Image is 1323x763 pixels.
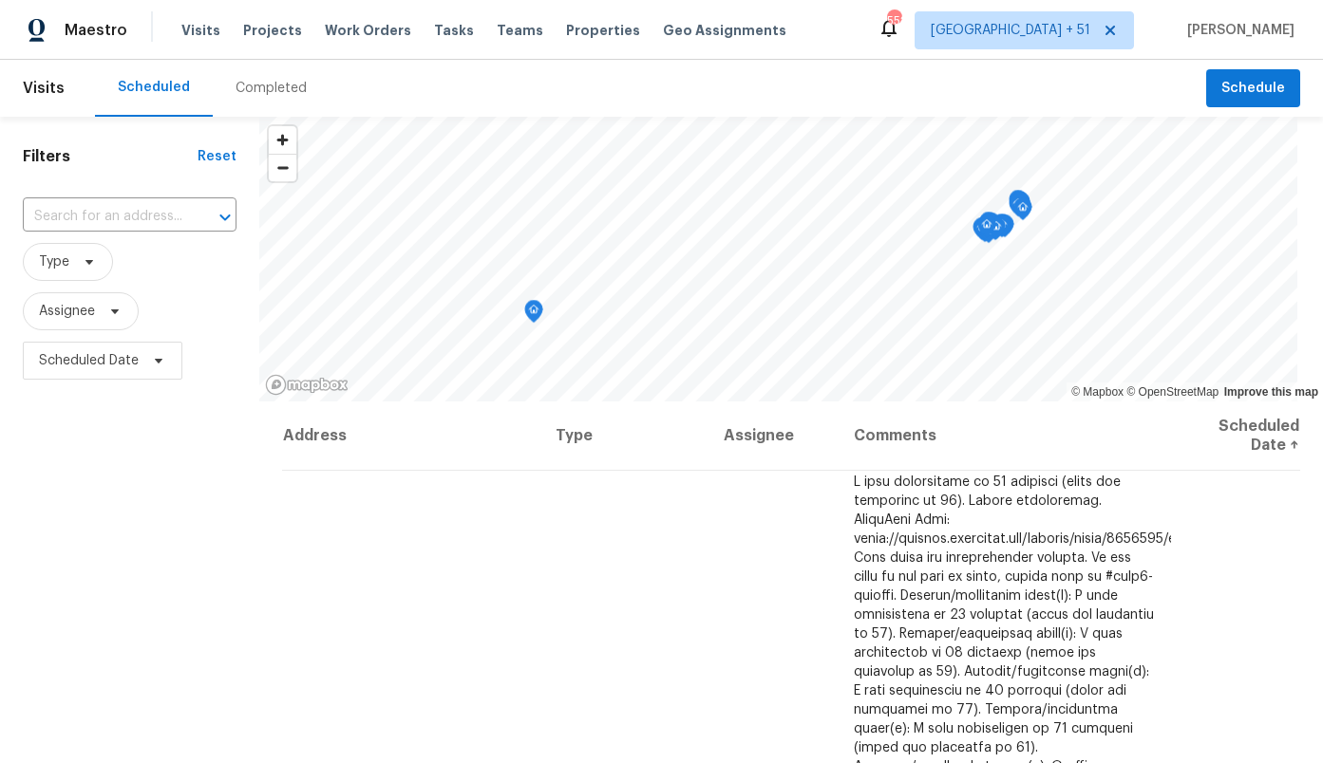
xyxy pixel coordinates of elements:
th: Type [540,401,709,471]
span: Maestro [65,21,127,40]
button: Zoom out [269,154,296,181]
div: Map marker [987,216,1006,246]
div: Map marker [524,300,543,329]
th: Assignee [709,401,839,471]
span: Tasks [434,24,474,37]
div: Scheduled [118,78,190,97]
span: Teams [497,21,543,40]
div: Completed [236,79,307,98]
div: Map marker [992,214,1011,244]
a: OpenStreetMap [1126,385,1219,399]
div: Map marker [1009,194,1028,223]
span: [GEOGRAPHIC_DATA] + 51 [931,21,1090,40]
div: Reset [198,147,236,166]
button: Schedule [1206,69,1300,108]
div: Map marker [1011,192,1030,221]
div: Map marker [1013,197,1032,227]
canvas: Map [259,117,1297,401]
h1: Filters [23,147,198,166]
div: Map marker [973,217,992,247]
span: Assignee [39,302,95,321]
span: Projects [243,21,302,40]
div: Map marker [977,214,996,244]
div: Map marker [979,212,998,241]
a: Improve this map [1224,385,1318,399]
span: Work Orders [325,21,411,40]
input: Search for an address... [23,202,183,232]
span: Schedule [1221,77,1285,101]
div: Map marker [992,214,1011,243]
th: Address [282,401,540,471]
a: Mapbox homepage [265,374,349,396]
th: Scheduled Date ↑ [1171,401,1300,471]
span: Zoom out [269,155,296,181]
div: 552 [887,11,900,30]
span: Type [39,252,69,271]
span: Properties [566,21,640,40]
th: Comments [839,401,1171,471]
span: Visits [181,21,220,40]
span: Scheduled Date [39,351,139,370]
span: Geo Assignments [663,21,786,40]
span: [PERSON_NAME] [1180,21,1295,40]
a: Mapbox [1071,385,1124,399]
button: Zoom in [269,126,296,154]
span: Visits [23,67,65,109]
div: Map marker [1009,190,1028,219]
button: Open [212,204,238,231]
